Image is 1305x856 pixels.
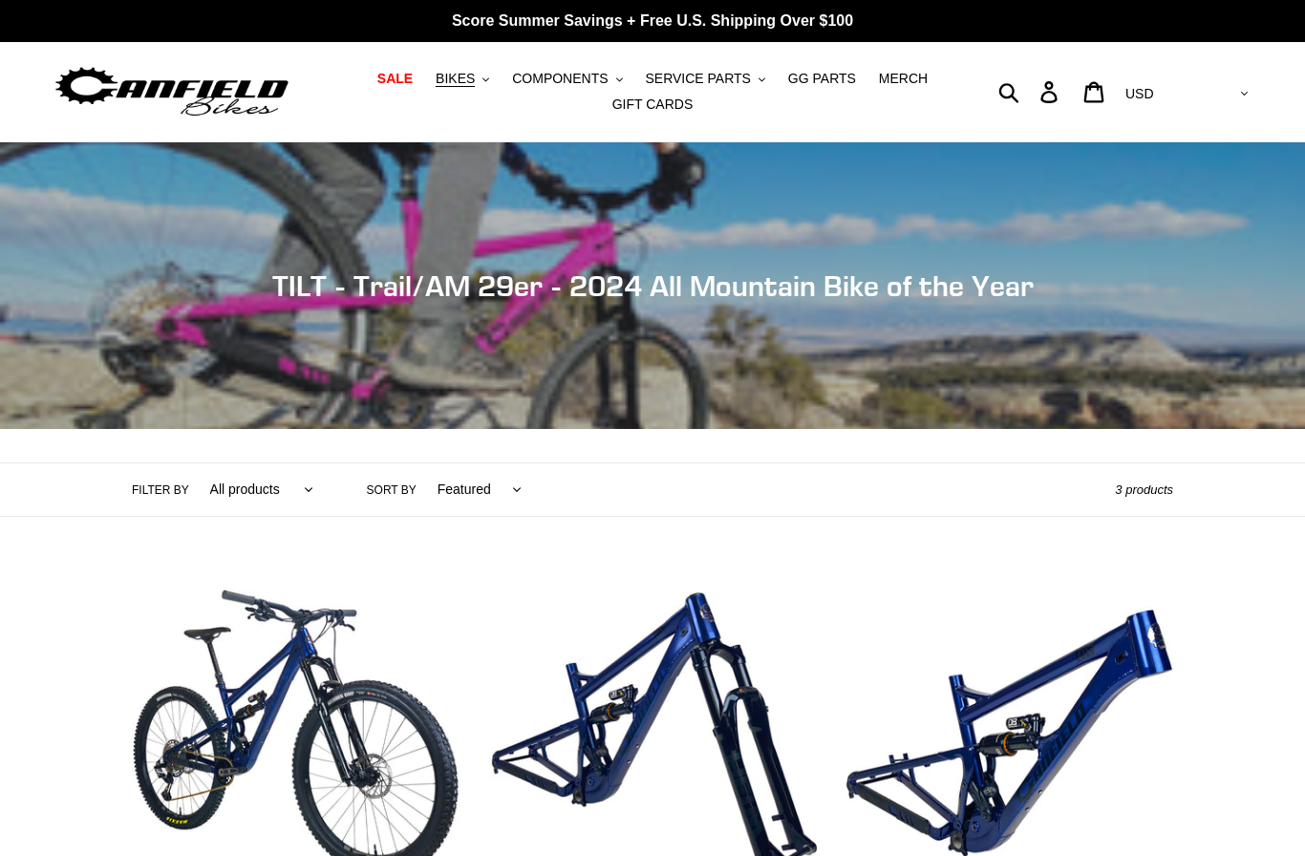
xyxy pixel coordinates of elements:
button: BIKES [426,66,499,92]
span: SERVICE PARTS [645,71,750,87]
span: MERCH [879,71,928,87]
img: Canfield Bikes [53,62,291,122]
label: Sort by [367,481,417,499]
label: Filter by [132,481,189,499]
span: GIFT CARDS [612,96,694,113]
button: SERVICE PARTS [635,66,774,92]
a: GG PARTS [779,66,866,92]
button: COMPONENTS [503,66,631,92]
span: COMPONENTS [512,71,608,87]
a: GIFT CARDS [603,92,703,118]
span: TILT - Trail/AM 29er - 2024 All Mountain Bike of the Year [272,268,1034,303]
a: MERCH [869,66,937,92]
span: BIKES [436,71,475,87]
span: GG PARTS [788,71,856,87]
a: SALE [368,66,422,92]
span: 3 products [1115,482,1173,497]
span: SALE [377,71,413,87]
